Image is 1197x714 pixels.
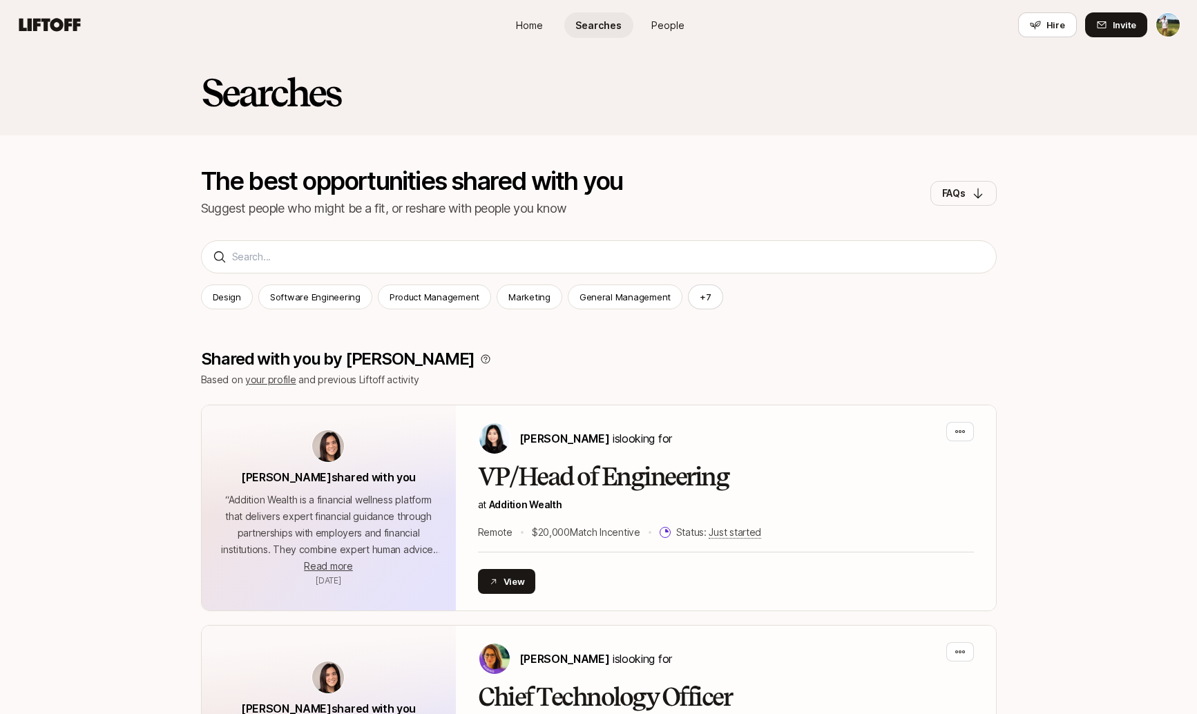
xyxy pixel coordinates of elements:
[270,290,361,304] p: Software Engineering
[532,524,640,541] p: $20,000 Match Incentive
[930,181,997,206] button: FAQs
[495,12,564,38] a: Home
[564,12,633,38] a: Searches
[1046,18,1065,32] span: Hire
[580,290,671,304] p: General Management
[304,558,352,575] button: Read more
[1085,12,1147,37] button: Invite
[201,72,341,113] h2: Searches
[519,432,610,445] span: [PERSON_NAME]
[942,185,966,202] p: FAQs
[304,560,352,572] span: Read more
[390,290,479,304] p: Product Management
[516,18,543,32] span: Home
[478,569,536,594] button: View
[1156,12,1180,37] button: Tyler Kieft
[232,249,985,265] input: Search...
[213,290,241,304] p: Design
[316,575,341,586] span: June 10, 2025 10:00am
[218,492,439,558] p: “ Addition Wealth is a financial wellness platform that delivers expert financial guidance throug...
[1156,13,1180,37] img: Tyler Kieft
[633,12,702,38] a: People
[688,284,723,309] button: +7
[508,290,550,304] p: Marketing
[479,423,510,454] img: Amy Chou
[201,168,623,193] p: The best opportunities shared with you
[1113,18,1136,32] span: Invite
[312,662,344,693] img: avatar-url
[676,524,761,541] p: Status:
[478,524,513,541] p: Remote
[201,349,475,369] p: Shared with you by [PERSON_NAME]
[651,18,684,32] span: People
[245,374,296,385] a: your profile
[479,644,510,674] img: Rebecca Hochreiter
[201,199,623,218] p: Suggest people who might be a fit, or reshare with people you know
[478,684,974,711] h2: Chief Technology Officer
[478,463,974,491] h2: VP/Head of Engineering
[489,499,562,510] a: Addition Wealth
[519,650,672,668] p: is looking for
[575,18,622,32] span: Searches
[709,526,761,539] span: Just started
[241,470,416,484] span: [PERSON_NAME] shared with you
[519,652,610,666] span: [PERSON_NAME]
[1018,12,1077,37] button: Hire
[201,372,997,388] p: Based on and previous Liftoff activity
[312,430,344,462] img: avatar-url
[519,430,672,447] p: is looking for
[478,496,974,513] p: at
